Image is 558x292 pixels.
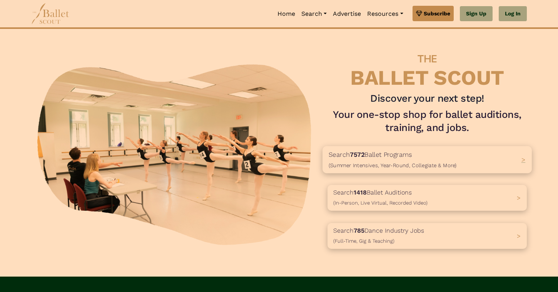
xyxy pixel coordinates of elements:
[329,162,457,168] span: (Summer Intensives, Year-Round, Collegiate & More)
[517,194,521,201] span: >
[517,232,521,240] span: >
[354,189,367,196] b: 1418
[333,226,424,245] p: Search Dance Industry Jobs
[354,227,364,234] b: 785
[333,238,394,244] span: (Full-Time, Gig & Teaching)
[327,185,527,211] a: Search1418Ballet Auditions(In-Person, Live Virtual, Recorded Video) >
[31,56,321,250] img: A group of ballerinas talking to each other in a ballet studio
[327,44,527,89] h4: BALLET SCOUT
[333,188,428,207] p: Search Ballet Auditions
[274,6,298,22] a: Home
[521,156,526,163] span: >
[333,200,428,206] span: (In-Person, Live Virtual, Recorded Video)
[460,6,493,22] a: Sign Up
[424,9,450,18] span: Subscribe
[418,52,437,65] span: THE
[298,6,330,22] a: Search
[327,147,527,173] a: Search7572Ballet Programs(Summer Intensives, Year-Round, Collegiate & More)>
[327,108,527,134] h1: Your one-stop shop for ballet auditions, training, and jobs.
[327,92,527,105] h3: Discover your next step!
[350,150,364,158] b: 7572
[413,6,454,21] a: Subscribe
[416,9,422,18] img: gem.svg
[330,6,364,22] a: Advertise
[329,149,457,170] p: Search Ballet Programs
[499,6,527,22] a: Log In
[364,6,406,22] a: Resources
[327,223,527,249] a: Search785Dance Industry Jobs(Full-Time, Gig & Teaching) >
